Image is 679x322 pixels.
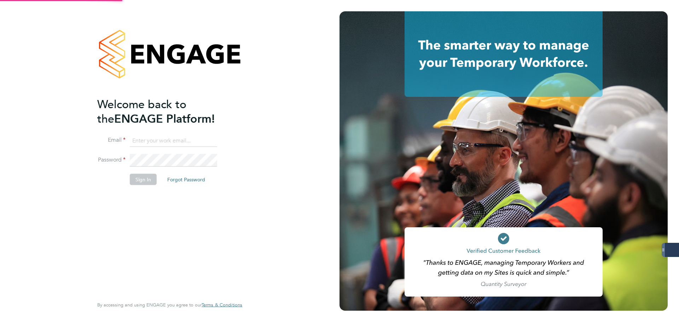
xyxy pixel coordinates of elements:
h2: ENGAGE Platform! [97,97,235,126]
span: By accessing and using ENGAGE you agree to our [97,302,242,308]
button: Sign In [130,174,157,185]
a: Terms & Conditions [202,302,242,308]
span: Welcome back to the [97,97,186,125]
label: Password [97,156,126,164]
label: Email [97,136,126,144]
button: Forgot Password [162,174,211,185]
input: Enter your work email... [130,134,217,147]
